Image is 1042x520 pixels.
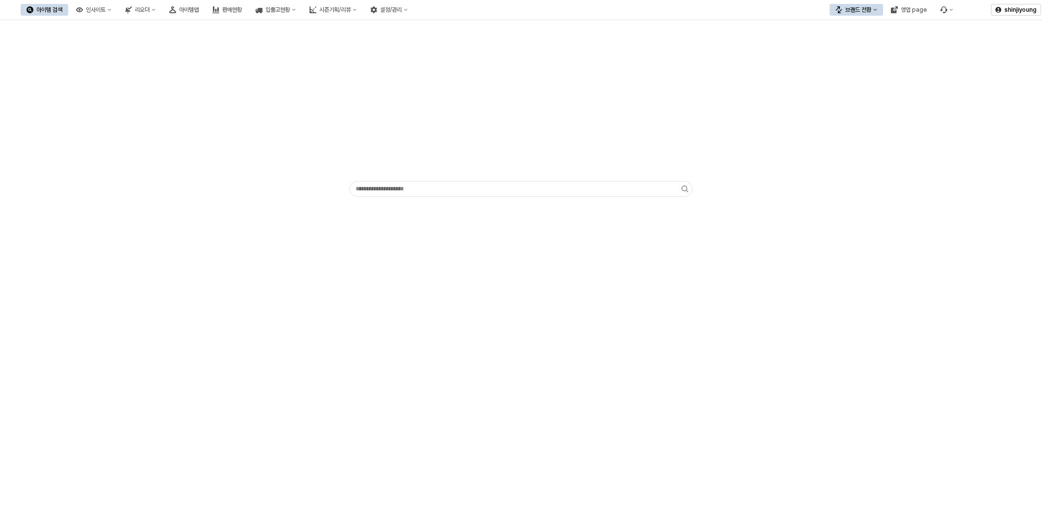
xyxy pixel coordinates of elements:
[304,4,363,16] button: 시즌기획/리뷰
[207,4,248,16] button: 판매현황
[36,6,62,13] div: 아이템 검색
[901,6,927,13] div: 영업 page
[250,4,302,16] button: 입출고현황
[1004,6,1037,14] p: shinjiyoung
[380,6,402,13] div: 설정/관리
[885,4,933,16] button: 영업 page
[222,6,242,13] div: 판매현황
[265,6,290,13] div: 입출고현황
[21,4,68,16] button: 아이템 검색
[70,4,117,16] button: 인사이트
[935,4,959,16] div: 버그 제보 및 기능 개선 요청
[365,4,414,16] button: 설정/관리
[845,6,871,13] div: 브랜드 전환
[119,4,161,16] button: 리오더
[319,6,351,13] div: 시즌기획/리뷰
[135,6,150,13] div: 리오더
[830,4,883,16] button: 브랜드 전환
[991,4,1041,16] button: shinjiyoung
[163,4,205,16] button: 아이템맵
[86,6,105,13] div: 인사이트
[179,6,199,13] div: 아이템맵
